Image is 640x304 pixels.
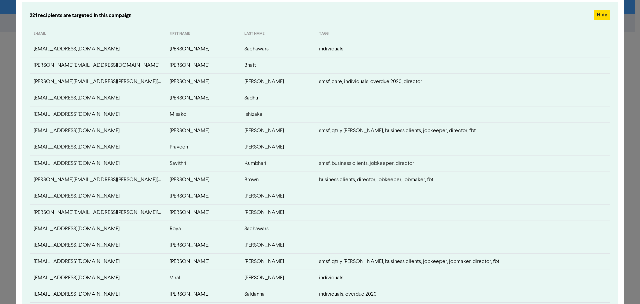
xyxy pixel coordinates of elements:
[594,10,610,20] button: Hide
[30,41,166,57] td: eliassachawars@gmail.com
[240,155,315,172] td: Kumbhari
[30,172,166,188] td: anneliese.downing@gmail.com
[30,122,166,139] td: ram@kolun.net
[166,286,240,302] td: [PERSON_NAME]
[30,221,166,237] td: roya_sachawars@hotmail.com
[240,221,315,237] td: Sachawars
[30,155,166,172] td: drsrao@optusnet.com.au
[240,139,315,155] td: [PERSON_NAME]
[166,41,240,57] td: [PERSON_NAME]
[315,41,610,57] td: individuals
[166,73,240,90] td: [PERSON_NAME]
[166,237,240,253] td: [PERSON_NAME]
[30,12,512,19] h6: 221 recipients are targeted in this campaign
[166,27,240,41] th: FIRST NAME
[166,188,240,204] td: [PERSON_NAME]
[240,57,315,73] td: Bhatt
[166,172,240,188] td: [PERSON_NAME]
[166,57,240,73] td: [PERSON_NAME]
[166,90,240,106] td: [PERSON_NAME]
[30,90,166,106] td: satya.sadhu@gmail.com
[30,106,166,122] td: mimi_moppi@hotmail.com
[607,272,640,304] iframe: Chat Widget
[315,172,610,188] td: business clients, director, jobkeeper, jobmaker, fbt
[166,204,240,221] td: [PERSON_NAME]
[315,253,610,270] td: smsf, qtrly [PERSON_NAME], business clients, jobkeeper, jobmaker, director, fbt
[240,106,315,122] td: Ishizaka
[166,106,240,122] td: Misako
[30,270,166,286] td: viral99@hotmail.com
[166,253,240,270] td: [PERSON_NAME]
[30,286,166,302] td: rsaldanh@cisco.com
[166,270,240,286] td: Viral
[315,122,610,139] td: smsf, qtrly [PERSON_NAME], business clients, jobkeeper, director, fbt
[240,122,315,139] td: [PERSON_NAME]
[30,237,166,253] td: joy4chen@gmail.com
[166,139,240,155] td: Praveen
[30,204,166,221] td: gregory.i.goldstein@gmail.com
[240,27,315,41] th: LAST NAME
[30,188,166,204] td: danutaiwaniuk56@gmail.com
[166,122,240,139] td: [PERSON_NAME]
[166,221,240,237] td: Roya
[240,253,315,270] td: [PERSON_NAME]
[315,155,610,172] td: smsf, business clients, jobkeeper, director
[240,204,315,221] td: [PERSON_NAME]
[30,73,166,90] td: chaitan.gulvady@gmail.com
[315,270,610,286] td: individuals
[30,27,166,41] th: E-MAIL
[240,286,315,302] td: Saldanha
[30,57,166,73] td: ruchi.bhatt88@gmail.com
[240,270,315,286] td: [PERSON_NAME]
[240,172,315,188] td: Brown
[30,253,166,270] td: prafuldesai@yahoo.com
[240,73,315,90] td: [PERSON_NAME]
[240,90,315,106] td: Sadhu
[315,73,610,90] td: smsf, care, individuals, overdue 2020, director
[240,237,315,253] td: [PERSON_NAME]
[30,139,166,155] td: disispra@gmail.com
[240,188,315,204] td: [PERSON_NAME]
[315,286,610,302] td: individuals, overdue 2020
[240,41,315,57] td: Sachawars
[315,27,610,41] th: TAGS
[166,155,240,172] td: Savithri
